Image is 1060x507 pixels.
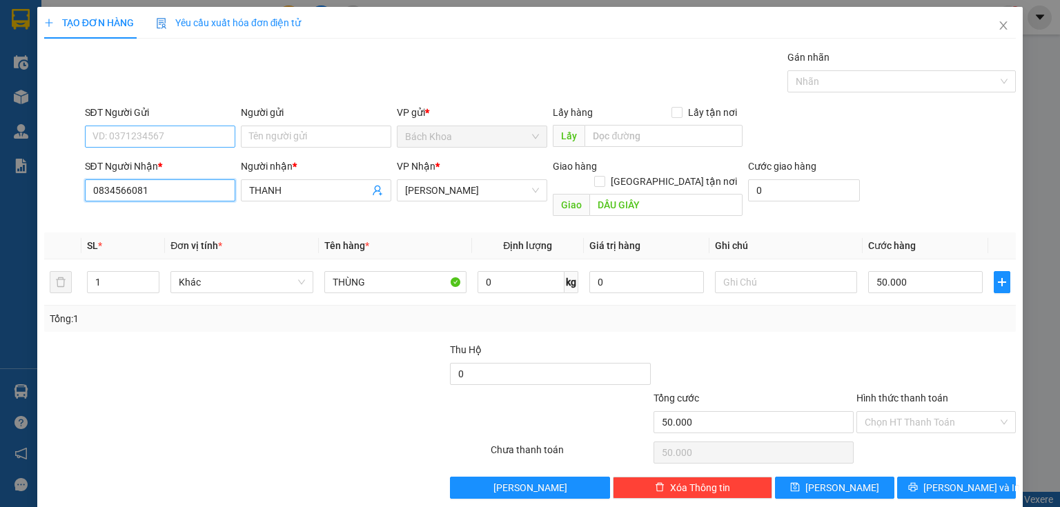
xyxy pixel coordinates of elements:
[553,194,589,216] span: Giao
[405,180,539,201] span: Gia Kiệm
[775,477,894,499] button: save[PERSON_NAME]
[670,480,730,495] span: Xóa Thông tin
[748,179,860,201] input: Cước giao hàng
[923,480,1020,495] span: [PERSON_NAME] và In
[324,271,467,293] input: VD: Bàn, Ghế
[12,12,80,45] div: Bách Khoa
[654,392,699,404] span: Tổng cước
[405,126,539,147] span: Bách Khoa
[605,174,743,189] span: [GEOGRAPHIC_DATA] tận nơi
[787,52,830,63] label: Gán nhãn
[493,480,567,495] span: [PERSON_NAME]
[655,482,665,493] span: delete
[170,240,222,251] span: Đơn vị tính
[709,232,863,259] th: Ghi chú
[994,271,1010,293] button: plus
[585,125,743,147] input: Dọc đường
[897,477,1017,499] button: printer[PERSON_NAME] và In
[44,18,54,28] span: plus
[503,240,552,251] span: Định lượng
[156,17,302,28] span: Yêu cầu xuất hóa đơn điện tử
[90,72,110,86] span: DĐ:
[613,477,772,499] button: deleteXóa Thông tin
[372,185,383,196] span: user-add
[683,105,743,120] span: Lấy tận nơi
[397,105,547,120] div: VP gửi
[805,480,879,495] span: [PERSON_NAME]
[553,107,593,118] span: Lấy hàng
[90,64,237,112] span: SACOMBANK GIA YÊN
[90,12,237,28] div: [PERSON_NAME]
[984,7,1023,46] button: Close
[50,271,72,293] button: delete
[44,17,134,28] span: TẠO ĐƠN HÀNG
[12,13,33,28] span: Gửi:
[450,477,609,499] button: [PERSON_NAME]
[90,28,237,45] div: [PERSON_NAME]
[565,271,578,293] span: kg
[87,240,98,251] span: SL
[90,45,237,64] div: 0368101039
[450,344,482,355] span: Thu Hộ
[397,161,435,172] span: VP Nhận
[90,13,123,28] span: Nhận:
[715,271,857,293] input: Ghi Chú
[868,240,916,251] span: Cước hàng
[790,482,800,493] span: save
[241,105,391,120] div: Người gửi
[85,159,235,174] div: SĐT Người Nhận
[553,161,597,172] span: Giao hàng
[589,194,743,216] input: Dọc đường
[748,161,816,172] label: Cước giao hàng
[50,311,410,326] div: Tổng: 1
[998,20,1009,31] span: close
[179,272,304,292] span: Khác
[553,125,585,147] span: Lấy
[324,240,369,251] span: Tên hàng
[241,159,391,174] div: Người nhận
[994,277,1010,288] span: plus
[856,392,948,404] label: Hình thức thanh toán
[156,18,167,29] img: icon
[908,482,918,493] span: printer
[489,442,651,466] div: Chưa thanh toán
[589,271,704,293] input: 0
[589,240,640,251] span: Giá trị hàng
[85,105,235,120] div: SĐT Người Gửi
